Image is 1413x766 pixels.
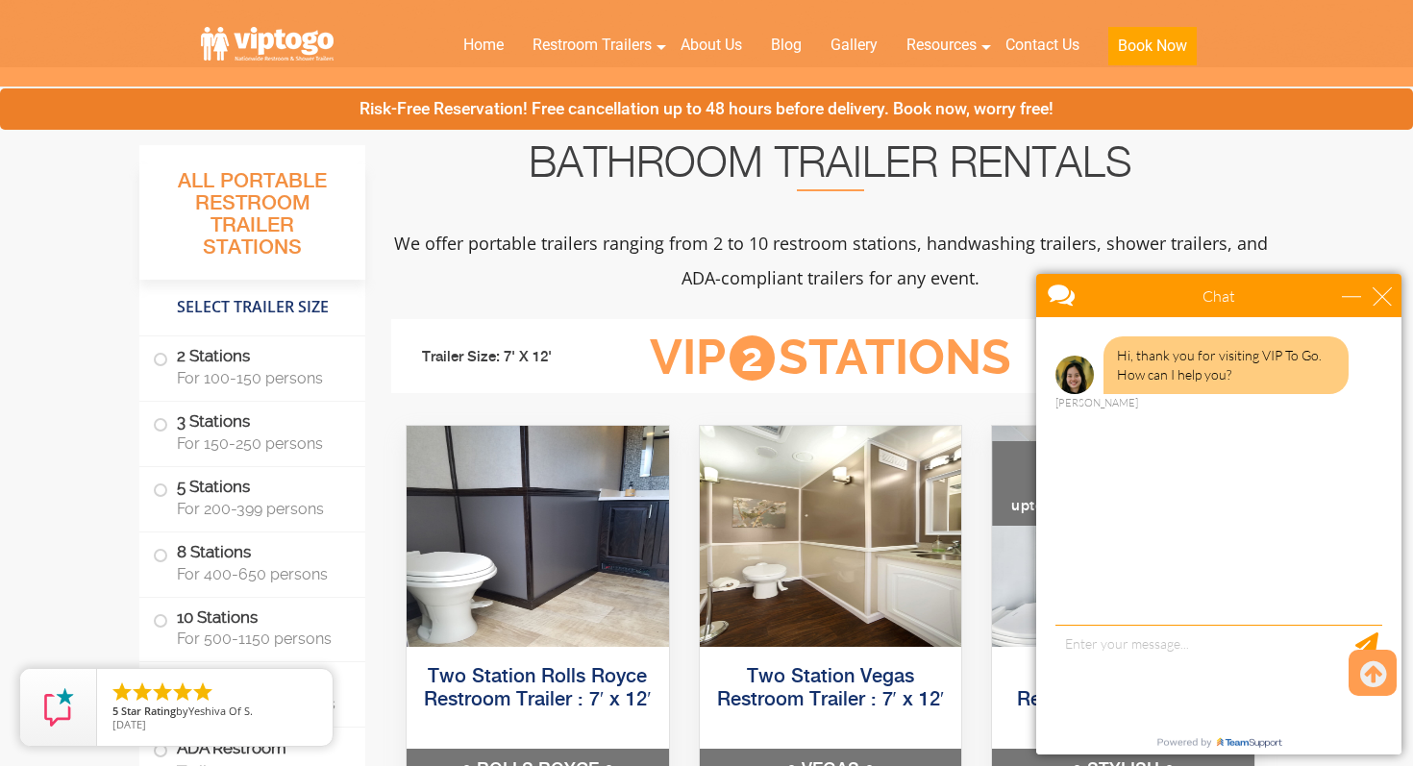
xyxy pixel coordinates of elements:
img: Side view of two station restroom trailer with separate doors for males and females [407,426,669,647]
span: [DATE] [112,717,146,731]
a: Blog [756,24,816,66]
a: Home [449,24,518,66]
h2: Bathroom Trailer Rentals [391,145,1270,191]
span: Star Rating [121,704,176,718]
a: About Us [666,24,756,66]
label: 2 Stations [153,336,352,396]
span: For 400-650 persons [177,565,342,583]
iframe: Live Chat Box [1025,262,1413,766]
li:  [111,680,134,704]
a: Restroom Trailers [518,24,666,66]
h3: VIP Stations [620,332,1041,384]
img: A mini restroom trailer with two separate stations and separate doors for males and females [992,426,1254,647]
label: 3 Stations [153,402,352,461]
label: 8 Stations [153,532,352,592]
img: Review Rating [39,688,78,727]
span: 2 [730,335,775,381]
li:  [171,680,194,704]
span: For 150-250 persons [177,434,342,453]
span: Yeshiva Of S. [188,704,253,718]
a: Two Station Vegas Restroom Trailer : 7′ x 12′ [717,667,945,710]
span: For 200-399 persons [177,500,342,518]
li:  [191,680,214,704]
a: Book Now [1094,24,1211,77]
label: 10 Stations [153,598,352,657]
li: Trailer Size: 7' X 12' [405,329,620,386]
li:  [151,680,174,704]
span: by [112,705,317,719]
label: 5 Stations [153,467,352,527]
a: Two Station Rolls Royce Restroom Trailer : 7′ x 12′ [424,667,652,710]
a: Contact Us [991,24,1094,66]
a: Gallery [816,24,892,66]
label: Sink Trailer [153,662,352,722]
h3: All Portable Restroom Trailer Stations [139,164,365,280]
div: Mini 7' x 8' upto 125 persons [992,441,1158,526]
button: Book Now [1108,27,1197,65]
img: Side view of two station restroom trailer with separate doors for males and females [700,426,962,647]
p: We offer portable trailers ranging from 2 to 10 restroom stations, handwashing trailers, shower t... [391,226,1270,295]
li:  [131,680,154,704]
a: Resources [892,24,991,66]
span: 5 [112,704,118,718]
h4: Select Trailer Size [139,289,365,326]
span: For 500-1150 persons [177,630,342,648]
span: For 100-150 persons [177,369,342,387]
